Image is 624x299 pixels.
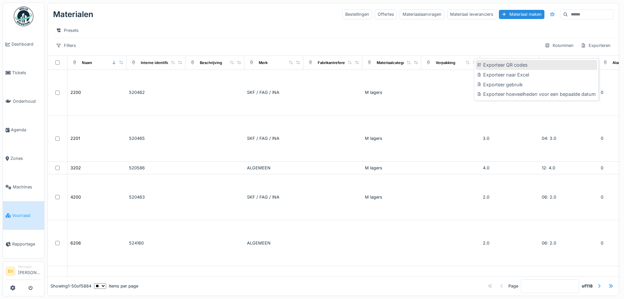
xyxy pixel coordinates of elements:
li: [PERSON_NAME] [18,264,42,278]
div: Kolommen [542,41,577,50]
div: Materiaalcategorie [377,60,410,66]
div: 2.0 [483,194,537,200]
div: SKF / FAG / INA [247,194,301,200]
span: Zones [10,155,42,161]
span: Tickets [12,70,42,76]
div: Presets [53,26,82,35]
strong: of 118 [582,283,593,289]
div: Bestellingen [342,10,372,19]
span: 06: 2.0 [542,241,556,246]
div: SKF / FAG / INA [247,135,301,141]
div: Merk [259,60,268,66]
div: Exporteer naar Excel [476,70,597,80]
div: Interne identificator [141,60,176,66]
div: Exporteren [578,41,614,50]
div: 520462 [129,89,183,96]
span: 06: 2.0 [542,195,556,200]
span: Onderhoud [13,98,42,104]
div: Materiaal leveranciers [447,10,496,19]
span: Machines [13,184,42,190]
div: Naam [82,60,92,66]
div: M lagers [365,194,419,200]
div: 3.0 [483,135,537,141]
span: Dashboard [11,41,42,47]
img: Badge_color-CXgf-gQk.svg [14,7,33,26]
div: 520463 [129,194,183,200]
div: Offertes [375,10,397,19]
div: 6206 [70,240,81,246]
div: 4200 [70,194,81,200]
div: 2.0 [483,240,537,246]
div: ALGEMEEN [247,165,301,171]
div: Exporteer hoeveelheden voor een bepaalde datum [476,89,597,99]
span: Voorraad [12,212,42,219]
div: Manager [18,264,42,269]
div: Page [508,283,518,289]
div: M lagers [365,165,419,171]
div: items per page [94,283,138,289]
span: Rapportage [12,241,42,247]
div: 3202 [70,165,81,171]
div: 4.0 [483,165,537,171]
div: M lagers [365,89,419,96]
div: Materiaalaanvragen [400,10,444,19]
li: BV [6,267,15,276]
div: M lagers [365,135,419,141]
div: Exporteer QR codes [476,60,597,70]
div: 2200 [70,89,81,96]
div: 524160 [129,240,183,246]
div: 520465 [129,135,183,141]
span: Agenda [11,127,42,133]
div: SKF / FAG / INA [247,89,301,96]
div: Verpakking [436,60,455,66]
div: Showing 1 - 50 of 5884 [50,283,91,289]
div: ALGEMEEN [247,240,301,246]
div: Fabrikantreferentie [318,60,352,66]
div: Materiaal maken [499,10,544,19]
div: Materialen [53,6,93,23]
div: Exporteer gebruik [476,80,597,90]
div: Filters [53,41,79,50]
div: 520586 [129,165,183,171]
div: 2201 [70,135,80,141]
span: 04: 3.0 [542,136,556,141]
div: Beschrijving [200,60,222,66]
span: 12: 4.0 [542,165,555,170]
